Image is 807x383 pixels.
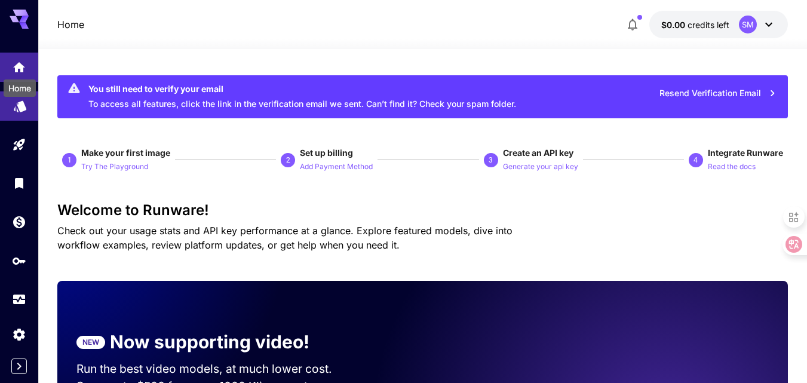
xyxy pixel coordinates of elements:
[110,329,309,356] p: Now supporting video!
[88,79,516,115] div: To access all features, click the link in the verification email we sent. Can’t find it? Check yo...
[489,155,493,166] p: 3
[503,159,578,173] button: Generate your api key
[694,155,698,166] p: 4
[57,202,788,219] h3: Welcome to Runware!
[286,155,290,166] p: 2
[81,148,170,158] span: Make your first image
[12,327,26,342] div: Settings
[57,225,513,251] span: Check out your usage stats and API key performance at a glance. Explore featured models, dive int...
[12,215,26,229] div: Wallet
[12,176,26,191] div: Library
[12,292,26,307] div: Usage
[82,337,99,348] p: NEW
[4,79,36,97] div: Home
[300,148,353,158] span: Set up billing
[653,81,783,106] button: Resend Verification Email
[649,11,788,38] button: $0.00SM
[88,82,516,95] div: You still need to verify your email
[747,326,807,383] iframe: Chat Widget
[57,17,84,32] nav: breadcrumb
[12,253,26,268] div: API Keys
[503,148,573,158] span: Create an API key
[11,359,27,374] button: Expand sidebar
[688,20,729,30] span: credits left
[12,137,26,152] div: Playground
[76,360,355,378] p: Run the best video models, at much lower cost.
[661,20,688,30] span: $0.00
[503,161,578,173] p: Generate your api key
[12,56,26,71] div: Home
[81,159,148,173] button: Try The Playground
[81,161,148,173] p: Try The Playground
[661,19,729,31] div: $0.00
[739,16,757,33] div: SM
[67,155,72,166] p: 1
[13,95,27,110] div: Models
[708,159,756,173] button: Read the docs
[57,17,84,32] a: Home
[300,161,373,173] p: Add Payment Method
[708,161,756,173] p: Read the docs
[300,159,373,173] button: Add Payment Method
[708,148,783,158] span: Integrate Runware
